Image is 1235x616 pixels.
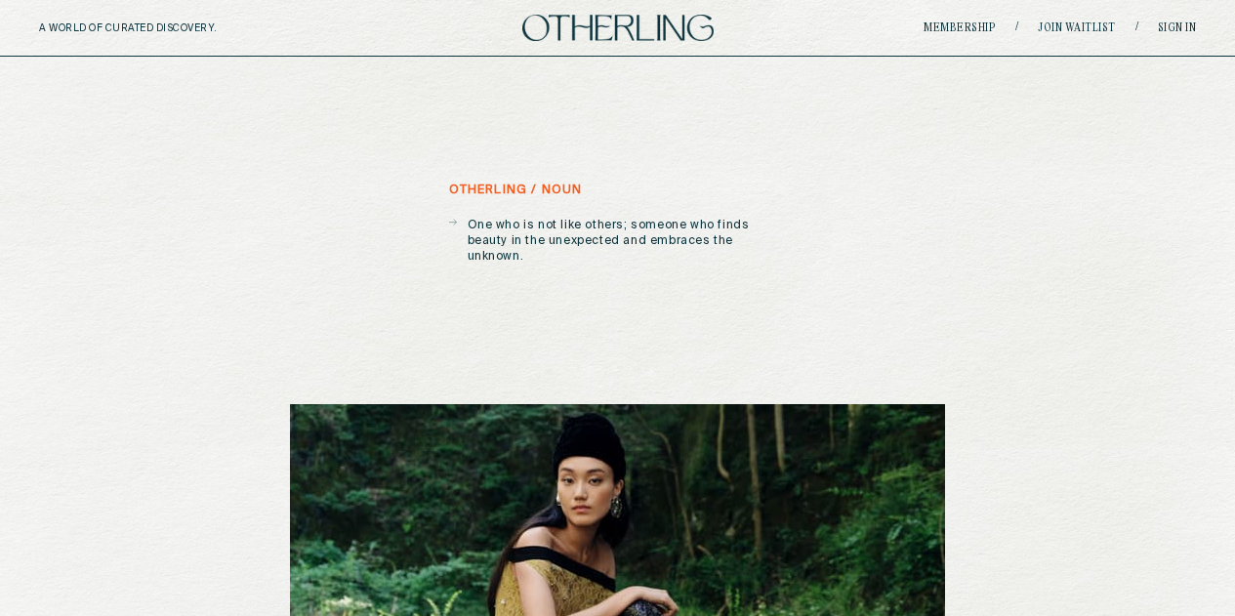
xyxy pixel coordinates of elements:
a: Join waitlist [1038,22,1116,34]
a: Membership [924,22,996,34]
h5: A WORLD OF CURATED DISCOVERY. [39,22,302,34]
h5: otherling / noun [449,184,583,197]
span: / [1015,21,1018,35]
p: One who is not like others; someone who finds beauty in the unexpected and embraces the unknown. [468,218,787,265]
a: Sign in [1158,22,1197,34]
span: / [1135,21,1138,35]
img: logo [522,15,714,41]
